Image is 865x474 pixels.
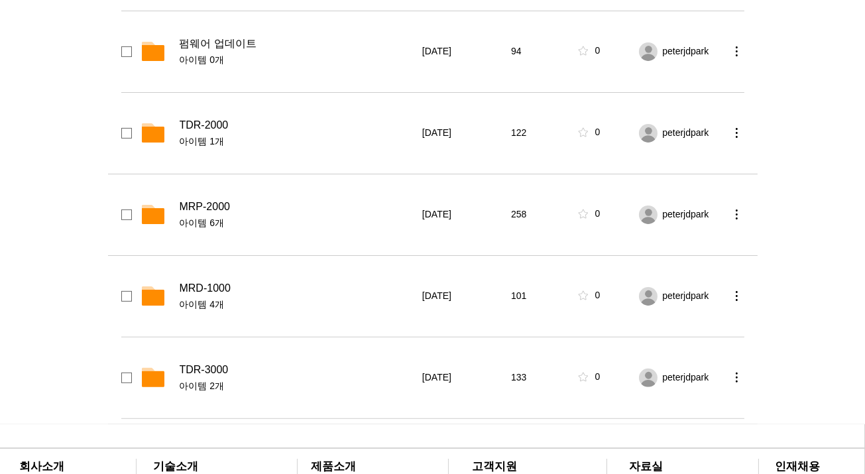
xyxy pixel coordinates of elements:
span: ​기술소개 [153,460,198,473]
span: TDR-3000 [180,363,229,377]
span: peterjdpark [662,290,709,303]
span: [DATE] [422,45,451,58]
div: 2022년 2월 17일 [422,208,503,221]
span: MRD-1000 [180,282,231,295]
span: ​제품소개 [311,460,356,473]
span: 펌웨어 업데이트 [180,37,257,50]
div: 0 [595,371,601,384]
div: 0 [595,126,601,139]
span: peterjdpark [662,208,709,221]
div: 0 [595,207,601,221]
button: more actions [728,206,744,222]
div: 258 [511,208,567,221]
div: 133 [511,371,567,385]
div: 2022년 2월 17일 [422,127,503,140]
span: 아이템 1개 [180,135,414,148]
div: peterjdpark [662,371,720,385]
span: peterjdpark [662,371,709,385]
span: 94 [511,45,522,58]
div: 2022년 2월 9일 [422,371,503,385]
div: 94 [511,45,567,58]
button: more actions [728,288,744,304]
span: 101 [511,290,526,303]
span: [DATE] [422,290,451,303]
div: checkbox [121,291,132,302]
div: TDR-2000 [180,119,414,132]
div: TDR-3000 [180,363,414,377]
span: ​회사소개 [19,460,64,473]
div: peterjdpark [662,290,720,303]
button: more actions [728,43,744,59]
div: peterjdpark [662,127,720,140]
div: checkbox [121,209,132,220]
button: more actions [728,125,744,141]
span: 258 [511,208,526,221]
span: 아이템 4개 [180,298,414,312]
div: 0 [595,44,601,58]
div: MRD-1000 [180,282,414,295]
span: [DATE] [422,371,451,385]
span: ​자료실 [630,460,663,473]
div: peterjdpark [662,208,720,221]
span: peterjdpark [662,127,709,140]
div: checkbox [121,46,132,57]
div: checkbox [121,128,132,139]
div: MRP-2000 [180,200,414,213]
div: 펌웨어 업데이트 [180,37,414,50]
span: TDR-2000 [180,119,229,132]
iframe: Wix Chat [713,417,865,474]
div: 101 [511,290,567,303]
button: more actions [728,369,744,385]
div: checkbox [121,373,132,383]
div: 2022년 2월 17일 [422,290,503,303]
span: 아이템 0개 [180,54,414,67]
div: 0 [595,289,601,302]
span: MRP-2000 [180,200,230,213]
span: 아이템 2개 [180,380,414,393]
span: 아이템 6개 [180,217,414,230]
span: peterjdpark [662,45,709,58]
div: 122 [511,127,567,140]
div: peterjdpark [662,45,720,58]
span: 122 [511,127,526,140]
span: 133 [511,371,526,385]
span: [DATE] [422,127,451,140]
div: 2022년 5월 11일 [422,45,503,58]
span: [DATE] [422,208,451,221]
span: ​고객지원 [472,460,517,473]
